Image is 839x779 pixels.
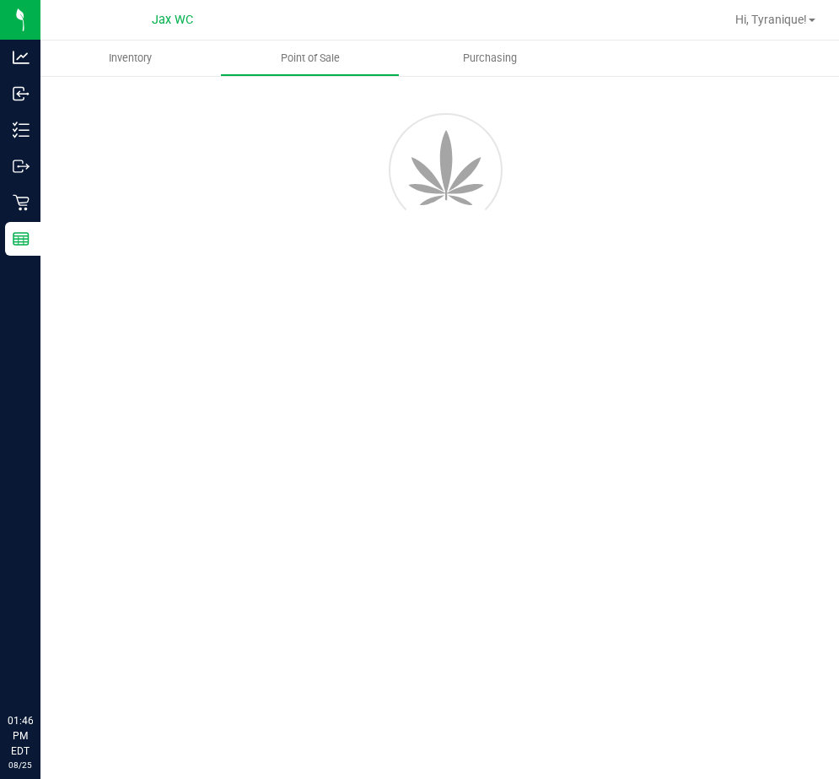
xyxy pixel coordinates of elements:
[8,713,33,759] p: 01:46 PM EDT
[8,759,33,771] p: 08/25
[152,13,193,27] span: Jax WC
[40,41,220,76] a: Inventory
[13,85,30,102] inline-svg: Inbound
[258,51,363,66] span: Point of Sale
[13,194,30,211] inline-svg: Retail
[13,122,30,138] inline-svg: Inventory
[86,51,175,66] span: Inventory
[440,51,540,66] span: Purchasing
[13,230,30,247] inline-svg: Reports
[220,41,400,76] a: Point of Sale
[400,41,579,76] a: Purchasing
[735,13,807,26] span: Hi, Tyranique!
[13,158,30,175] inline-svg: Outbound
[13,49,30,66] inline-svg: Analytics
